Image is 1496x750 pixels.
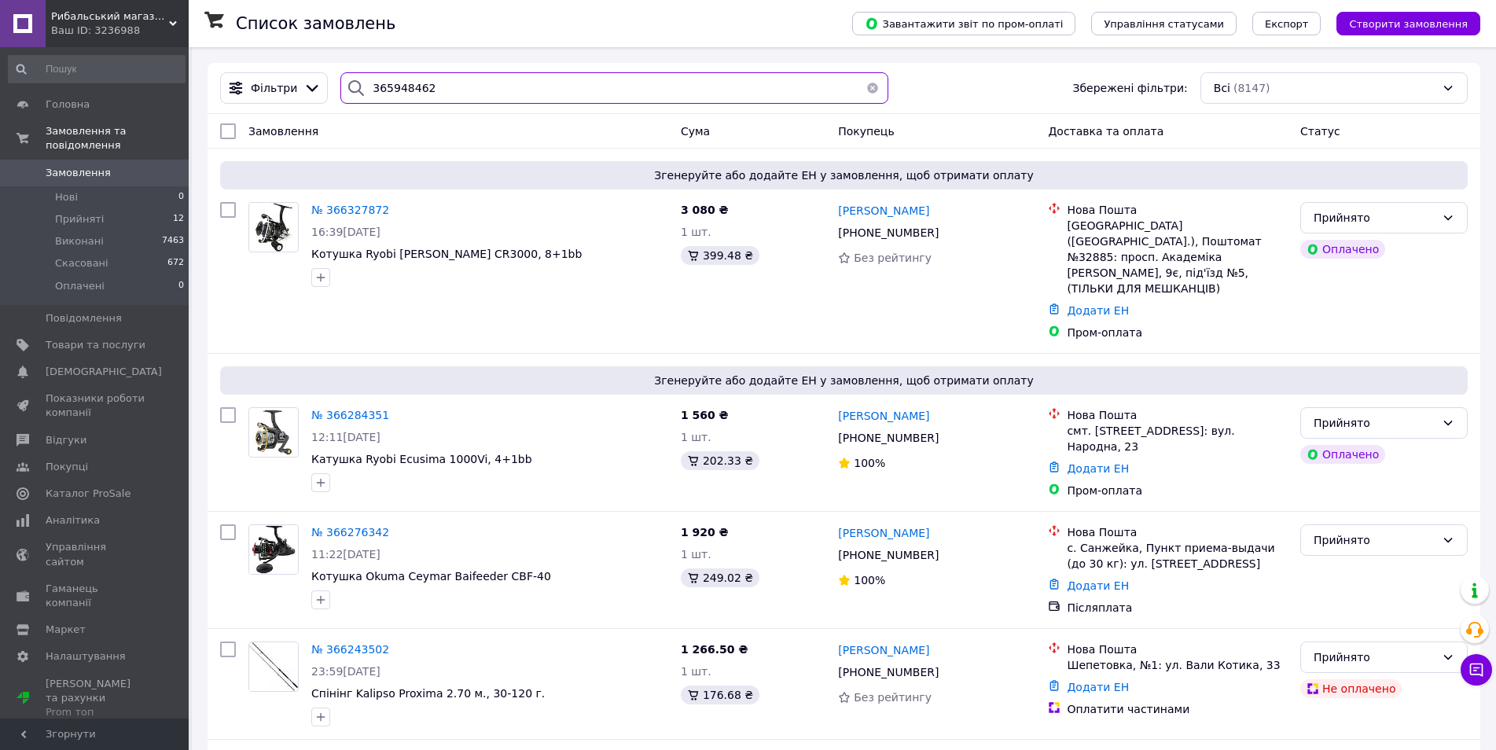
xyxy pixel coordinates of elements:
div: [PHONE_NUMBER] [835,222,942,244]
div: Оплатити частинами [1067,701,1288,717]
span: Без рейтингу [854,252,932,264]
button: Очистить [857,72,888,104]
img: Фото товару [249,642,298,691]
div: Нова Пошта [1067,407,1288,423]
a: Котушка Ryobi [PERSON_NAME] CR3000, 8+1bb [311,248,582,260]
span: [PERSON_NAME] [838,527,929,539]
span: Показники роботи компанії [46,392,145,420]
span: Згенеруйте або додайте ЕН у замовлення, щоб отримати оплату [226,167,1461,183]
span: 0 [178,190,184,204]
span: Cума [681,125,710,138]
a: Додати ЕН [1067,681,1129,693]
span: [PERSON_NAME] [838,204,929,217]
a: Котушка Okuma Ceymar Baifeeder CBF-40 [311,570,551,583]
div: Прийнято [1314,649,1435,666]
div: 249.02 ₴ [681,568,759,587]
a: [PERSON_NAME] [838,408,929,424]
span: Покупці [46,460,88,474]
a: [PERSON_NAME] [838,203,929,219]
div: Ваш ID: 3236988 [51,24,189,38]
span: Завантажити звіт по пром-оплаті [865,17,1063,31]
span: Згенеруйте або додайте ЕН у замовлення, щоб отримати оплату [226,373,1461,388]
span: Замовлення [46,166,111,180]
span: (8147) [1233,82,1270,94]
a: № 366243502 [311,643,389,656]
span: Прийняті [55,212,104,226]
button: Експорт [1252,12,1321,35]
span: Каталог ProSale [46,487,130,501]
span: Нові [55,190,78,204]
div: Післяплата [1067,600,1288,616]
span: 100% [854,457,885,469]
img: Фото товару [249,410,298,455]
span: Головна [46,97,90,112]
button: Чат з покупцем [1461,654,1492,686]
span: 1 шт. [681,431,711,443]
span: 16:39[DATE] [311,226,380,238]
div: Нова Пошта [1067,642,1288,657]
span: [DEMOGRAPHIC_DATA] [46,365,162,379]
span: Доставка та оплата [1048,125,1163,138]
div: Нова Пошта [1067,524,1288,540]
span: [PERSON_NAME] [838,410,929,422]
span: 3 080 ₴ [681,204,729,216]
div: Оплачено [1300,240,1385,259]
button: Завантажити звіт по пром-оплаті [852,12,1075,35]
span: Аналітика [46,513,100,528]
div: Прийнято [1314,414,1435,432]
span: Створити замовлення [1349,18,1468,30]
a: № 366276342 [311,526,389,539]
span: Фільтри [251,80,297,96]
a: Фото товару [248,642,299,692]
div: Нова Пошта [1067,202,1288,218]
span: 7463 [162,234,184,248]
button: Управління статусами [1091,12,1237,35]
img: Фото товару [252,203,296,252]
span: Замовлення [248,125,318,138]
span: 1 560 ₴ [681,409,729,421]
div: 176.68 ₴ [681,686,759,704]
div: [PHONE_NUMBER] [835,427,942,449]
div: Прийнято [1314,209,1435,226]
span: Маркет [46,623,86,637]
span: 23:59[DATE] [311,665,380,678]
span: 100% [854,574,885,586]
div: Пром-оплата [1067,483,1288,498]
span: Статус [1300,125,1340,138]
span: Товари та послуги [46,338,145,352]
div: Прийнято [1314,531,1435,549]
a: Катушка Ryobi Ecusima 1000Vi, 4+1bb [311,453,532,465]
span: Всі [1214,80,1230,96]
span: 1 266.50 ₴ [681,643,748,656]
span: Експорт [1265,18,1309,30]
span: Без рейтингу [854,691,932,704]
span: Налаштування [46,649,126,664]
a: [PERSON_NAME] [838,642,929,658]
div: Не оплачено [1300,679,1402,698]
span: Виконані [55,234,104,248]
a: Спінінг Kalipso Proxima 2.70 м., 30-120 г. [311,687,545,700]
div: Шепетовка, №1: ул. Вали Котика, 33 [1067,657,1288,673]
a: Створити замовлення [1321,17,1480,29]
span: 1 шт. [681,548,711,561]
a: № 366284351 [311,409,389,421]
span: 0 [178,279,184,293]
h1: Список замовлень [236,14,395,33]
span: Скасовані [55,256,108,270]
a: № 366327872 [311,204,389,216]
a: Додати ЕН [1067,304,1129,317]
div: [GEOGRAPHIC_DATA] ([GEOGRAPHIC_DATA].), Поштомат №32885: просп. Академіка [PERSON_NAME], 9є, під'... [1067,218,1288,296]
span: Управління сайтом [46,540,145,568]
span: 11:22[DATE] [311,548,380,561]
span: Замовлення та повідомлення [46,124,189,153]
span: Покупець [838,125,894,138]
span: Збережені фільтри: [1072,80,1187,96]
a: Додати ЕН [1067,462,1129,475]
span: [PERSON_NAME] та рахунки [46,677,145,720]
